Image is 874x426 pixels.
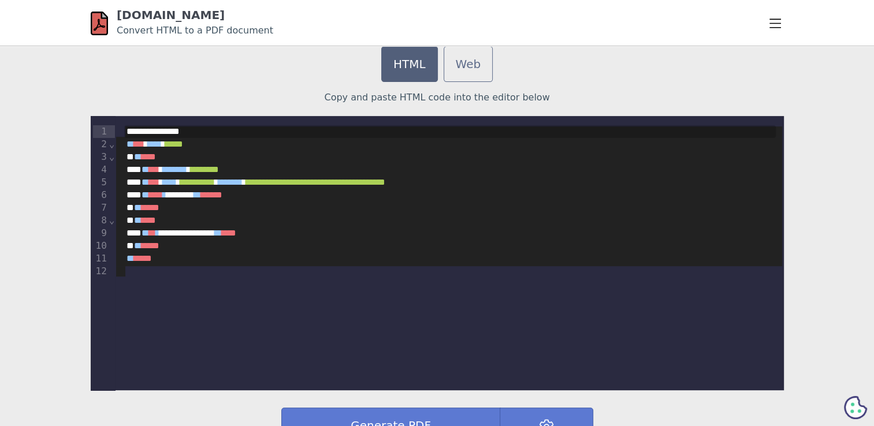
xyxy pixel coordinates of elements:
div: 12 [93,265,109,278]
div: 9 [93,227,109,240]
span: Fold line [109,151,116,162]
div: 5 [93,176,109,189]
p: Copy and paste HTML code into the editor below [91,91,784,104]
span: Fold line [109,139,116,150]
img: html-pdf.net [91,10,108,36]
div: 6 [93,189,109,201]
a: [DOMAIN_NAME] [117,8,225,22]
div: 1 [93,125,109,138]
svg: Préférences en matière de cookies [844,396,867,419]
a: HTML [381,46,438,82]
div: 3 [93,151,109,163]
div: 4 [93,163,109,176]
span: Fold line [109,215,116,226]
small: Convert HTML to a PDF document [117,25,273,36]
a: Web [444,46,493,82]
div: 10 [93,240,109,252]
div: 11 [93,252,109,265]
div: 8 [93,214,109,227]
div: 2 [93,138,109,151]
div: 7 [93,201,109,214]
